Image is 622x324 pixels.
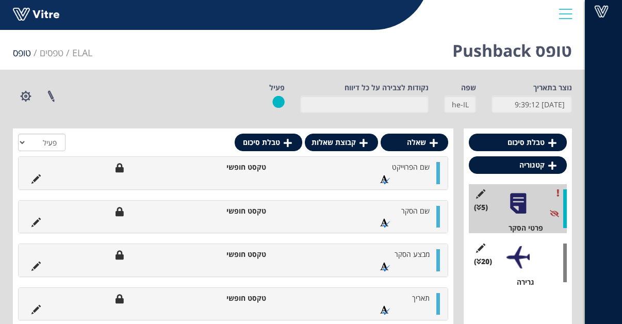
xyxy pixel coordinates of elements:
[269,83,285,93] label: פעיל
[210,293,271,303] li: טקסט חופשי
[461,83,476,93] label: שפה
[477,223,567,233] div: פרטי הסקר
[210,162,271,172] li: טקסט חופשי
[272,95,285,108] img: yes
[412,293,430,303] span: תאריך
[474,256,492,267] span: (20 )
[210,206,271,216] li: טקסט חופשי
[235,134,302,151] a: טבלת סיכום
[305,134,378,151] a: קבוצת שאלות
[477,277,567,287] div: גרירה
[533,83,572,93] label: נוצר בתאריך
[395,249,430,259] span: מבצע הסקר
[345,83,429,93] label: נקודות לצבירה על כל דיווח
[401,206,430,216] span: שם הסקר
[469,156,567,174] a: קטגוריה
[452,26,572,70] h1: טופס Pushback
[72,46,92,59] span: 89
[474,202,488,213] span: (5 )
[381,134,448,151] a: שאלה
[392,162,430,172] span: שם הפרוייקט
[469,134,567,151] a: טבלת סיכום
[40,46,63,59] a: טפסים
[210,249,271,260] li: טקסט חופשי
[13,46,40,60] li: טופס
